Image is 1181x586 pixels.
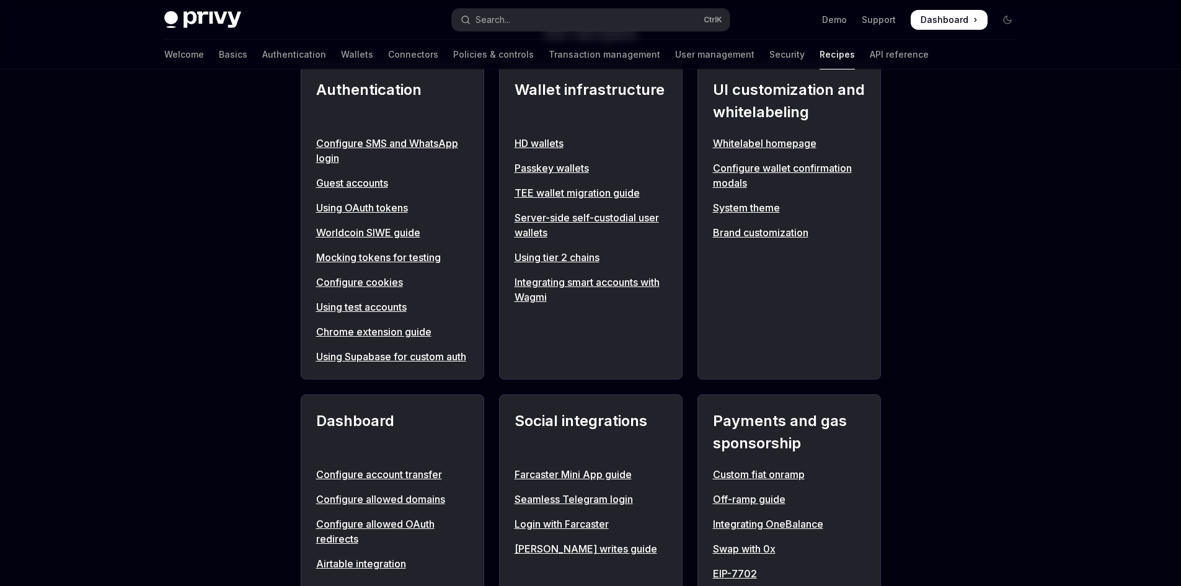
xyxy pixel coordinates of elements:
[713,225,865,240] a: Brand customization
[515,210,667,240] a: Server-side self-custodial user wallets
[164,40,204,69] a: Welcome
[515,492,667,507] a: Seamless Telegram login
[316,79,469,123] h2: Authentication
[475,12,510,27] div: Search...
[316,300,469,314] a: Using test accounts
[316,349,469,364] a: Using Supabase for custom auth
[515,275,667,304] a: Integrating smart accounts with Wagmi
[388,40,438,69] a: Connectors
[341,40,373,69] a: Wallets
[515,161,667,175] a: Passkey wallets
[452,9,730,31] button: Open search
[316,275,469,290] a: Configure cookies
[515,185,667,200] a: TEE wallet migration guide
[262,40,326,69] a: Authentication
[316,410,469,455] h2: Dashboard
[515,517,667,531] a: Login with Farcaster
[316,467,469,482] a: Configure account transfer
[316,200,469,215] a: Using OAuth tokens
[713,541,865,556] a: Swap with 0x
[515,136,667,151] a: HD wallets
[713,200,865,215] a: System theme
[515,79,667,123] h2: Wallet infrastructure
[704,15,722,25] span: Ctrl K
[316,556,469,571] a: Airtable integration
[862,14,896,26] a: Support
[713,161,865,190] a: Configure wallet confirmation modals
[997,10,1017,30] button: Toggle dark mode
[316,175,469,190] a: Guest accounts
[911,10,988,30] a: Dashboard
[219,40,247,69] a: Basics
[316,250,469,265] a: Mocking tokens for testing
[870,40,929,69] a: API reference
[713,467,865,482] a: Custom fiat onramp
[316,136,469,166] a: Configure SMS and WhatsApp login
[549,40,660,69] a: Transaction management
[713,492,865,507] a: Off-ramp guide
[820,40,855,69] a: Recipes
[921,14,968,26] span: Dashboard
[316,517,469,546] a: Configure allowed OAuth redirects
[164,11,241,29] img: dark logo
[822,14,847,26] a: Demo
[515,410,667,455] h2: Social integrations
[453,40,534,69] a: Policies & controls
[713,136,865,151] a: Whitelabel homepage
[713,410,865,455] h2: Payments and gas sponsorship
[316,225,469,240] a: Worldcoin SIWE guide
[515,250,667,265] a: Using tier 2 chains
[316,324,469,339] a: Chrome extension guide
[769,40,805,69] a: Security
[316,492,469,507] a: Configure allowed domains
[713,79,865,123] h2: UI customization and whitelabeling
[515,467,667,482] a: Farcaster Mini App guide
[675,40,754,69] a: User management
[515,541,667,556] a: [PERSON_NAME] writes guide
[713,517,865,531] a: Integrating OneBalance
[713,566,865,581] a: EIP-7702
